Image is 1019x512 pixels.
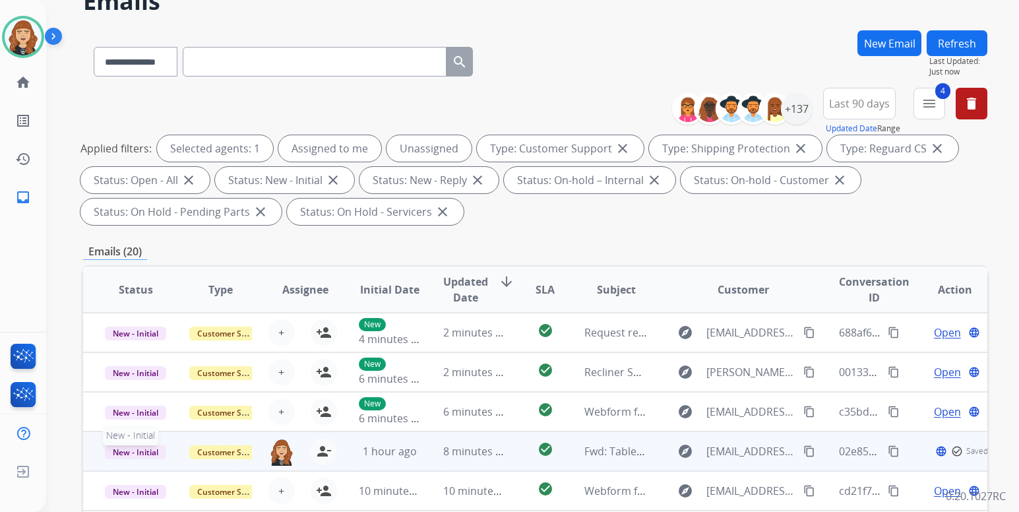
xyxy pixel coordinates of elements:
[359,167,499,193] div: Status: New - Reply
[316,325,332,340] mat-icon: person_add
[268,399,295,425] button: +
[443,325,514,340] span: 2 minutes ago
[902,267,987,313] th: Action
[278,404,284,420] span: +
[677,404,693,420] mat-icon: explore
[803,485,815,497] mat-icon: content_copy
[443,404,514,419] span: 6 minutes ago
[215,167,354,193] div: Status: New - Initial
[359,358,386,371] p: New
[934,325,961,340] span: Open
[359,411,429,426] span: 6 minutes ago
[359,332,429,346] span: 4 minutes ago
[538,362,553,378] mat-icon: check_circle
[857,30,921,56] button: New Email
[386,135,472,162] div: Unassigned
[597,282,636,298] span: Subject
[888,485,900,497] mat-icon: content_copy
[80,141,152,156] p: Applied filters:
[15,75,31,90] mat-icon: home
[316,404,332,420] mat-icon: person_add
[105,327,166,340] span: New - Initial
[951,445,963,457] mat-icon: check_circle_outline
[646,172,662,188] mat-icon: close
[832,172,848,188] mat-icon: close
[538,323,553,338] mat-icon: check_circle
[268,438,295,466] img: agent-avatar
[282,282,328,298] span: Assignee
[584,484,883,498] span: Webform from [EMAIL_ADDRESS][DOMAIN_NAME] on [DATE]
[499,274,514,290] mat-icon: arrow_downward
[927,30,987,56] button: Refresh
[105,445,166,459] span: New - Initial
[80,199,282,225] div: Status: On Hold - Pending Parts
[5,18,42,55] img: avatar
[968,485,980,497] mat-icon: language
[803,445,815,457] mat-icon: content_copy
[536,282,555,298] span: SLA
[968,327,980,338] mat-icon: language
[677,364,693,380] mat-icon: explore
[316,483,332,499] mat-icon: person_add
[325,172,341,188] mat-icon: close
[538,481,553,497] mat-icon: check_circle
[793,141,809,156] mat-icon: close
[823,88,896,119] button: Last 90 days
[443,274,488,305] span: Updated Date
[189,445,275,459] span: Customer Support
[538,441,553,457] mat-icon: check_circle
[781,93,813,125] div: +137
[803,406,815,418] mat-icon: content_copy
[966,446,988,457] span: Saved
[538,402,553,418] mat-icon: check_circle
[677,325,693,340] mat-icon: explore
[706,325,796,340] span: [EMAIL_ADDRESS][DOMAIN_NAME]
[268,478,295,504] button: +
[935,83,950,99] span: 4
[443,444,514,459] span: 8 minutes ago
[706,404,796,420] span: [EMAIL_ADDRESS][PERSON_NAME][DOMAIN_NAME]
[189,406,275,420] span: Customer Support
[584,404,965,419] span: Webform from [EMAIL_ADDRESS][PERSON_NAME][DOMAIN_NAME] on [DATE]
[452,54,468,70] mat-icon: search
[706,364,796,380] span: [PERSON_NAME][EMAIL_ADDRESS][DOMAIN_NAME]
[584,444,669,459] span: Fwd: Table repair
[278,135,381,162] div: Assigned to me
[105,485,166,499] span: New - Initial
[15,151,31,167] mat-icon: history
[181,172,197,188] mat-icon: close
[929,67,987,77] span: Just now
[105,366,166,380] span: New - Initial
[105,406,166,420] span: New - Initial
[189,366,275,380] span: Customer Support
[287,199,464,225] div: Status: On Hold - Servicers
[189,485,275,499] span: Customer Support
[839,274,910,305] span: Conversation ID
[157,135,273,162] div: Selected agents: 1
[359,371,429,386] span: 6 minutes ago
[615,141,631,156] mat-icon: close
[253,204,268,220] mat-icon: close
[278,364,284,380] span: +
[584,325,974,340] span: Request received] Resolve the issue and log your decision. ͏‌ ͏‌ ͏‌ ͏‌ ͏‌ ͏‌ ͏‌ ͏‌ ͏‌ ͏‌ ͏‌ ͏‌ ͏‌...
[278,325,284,340] span: +
[929,141,945,156] mat-icon: close
[470,172,485,188] mat-icon: close
[968,406,980,418] mat-icon: language
[359,484,435,498] span: 10 minutes ago
[443,365,514,379] span: 2 minutes ago
[15,189,31,205] mat-icon: inbox
[946,488,1006,504] p: 0.20.1027RC
[827,135,958,162] div: Type: Reguard CS
[316,443,332,459] mat-icon: person_remove
[681,167,861,193] div: Status: On-hold - Customer
[934,364,961,380] span: Open
[435,204,450,220] mat-icon: close
[803,327,815,338] mat-icon: content_copy
[268,319,295,346] button: +
[826,123,900,134] span: Range
[913,88,945,119] button: 4
[921,96,937,112] mat-icon: menu
[677,483,693,499] mat-icon: explore
[706,443,796,459] span: [EMAIL_ADDRESS][PERSON_NAME][PERSON_NAME][DOMAIN_NAME]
